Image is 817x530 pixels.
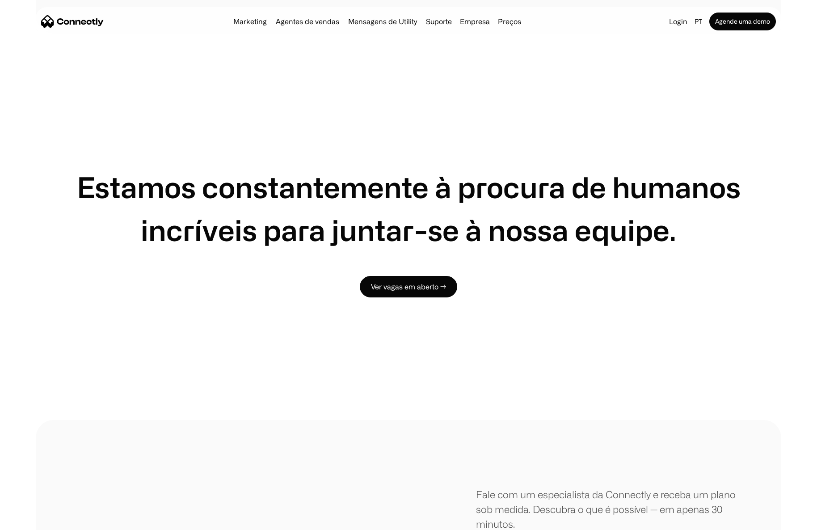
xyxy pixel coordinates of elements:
[272,18,343,25] a: Agentes de vendas
[18,514,54,527] ul: Language list
[72,165,745,251] h1: Estamos constantemente à procura de humanos incríveis para juntar-se à nossa equipe.
[9,513,54,527] aside: Language selected: Português (Brasil)
[41,15,104,28] a: home
[457,15,493,28] div: Empresa
[709,13,776,30] a: Agende uma demo
[422,18,455,25] a: Suporte
[345,18,421,25] a: Mensagens de Utility
[230,18,270,25] a: Marketing
[695,15,702,28] div: pt
[460,15,490,28] div: Empresa
[691,15,708,28] div: pt
[665,15,691,28] a: Login
[360,276,457,297] a: Ver vagas em aberto →
[494,18,525,25] a: Preços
